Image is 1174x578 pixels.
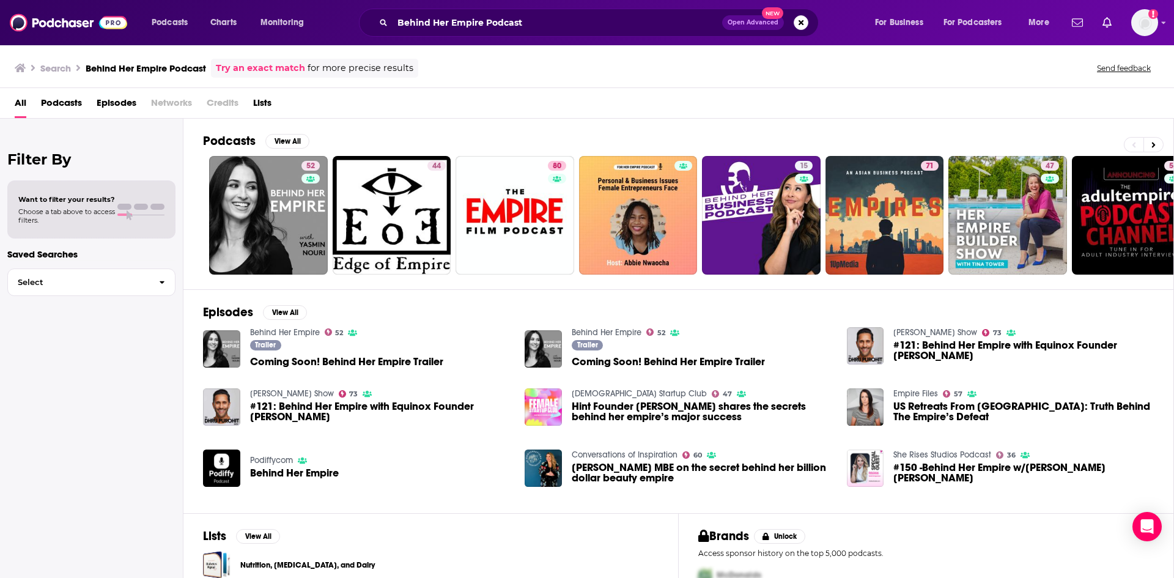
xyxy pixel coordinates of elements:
span: [PERSON_NAME] MBE on the secret behind her billion dollar beauty empire [572,462,832,483]
span: Networks [151,93,192,118]
button: open menu [1020,13,1065,32]
span: Want to filter your results? [18,195,115,204]
img: User Profile [1131,9,1158,36]
a: #121: Behind Her Empire with Equinox Founder Lavinia Errico [893,340,1154,361]
span: 52 [657,330,665,336]
h2: Podcasts [203,133,256,149]
span: 47 [1046,160,1054,172]
a: 44 [333,156,451,275]
span: 80 [553,160,561,172]
h2: Filter By [7,150,175,168]
a: Try an exact match [216,61,305,75]
span: 52 [306,160,315,172]
a: US Retreats From Afghanistan: Truth Behind The Empire’s Defeat [893,401,1154,422]
div: Open Intercom Messenger [1132,512,1162,541]
a: 52 [325,328,344,336]
a: Charts [202,13,244,32]
button: View All [265,134,309,149]
a: 80 [548,161,566,171]
a: Coming Soon! Behind Her Empire Trailer [250,357,443,367]
span: 60 [693,453,702,458]
svg: Add a profile image [1148,9,1158,19]
img: Podchaser - Follow, Share and Rate Podcasts [10,11,127,34]
a: ListsView All [203,528,280,544]
a: Lists [253,93,271,118]
span: Podcasts [152,14,188,31]
button: open menu [143,13,204,32]
span: 47 [723,391,732,397]
a: 52 [209,156,328,275]
span: Charts [210,14,237,31]
span: 15 [800,160,808,172]
button: Select [7,269,175,296]
img: Charlotte Tilbury MBE on the secret behind her billion dollar beauty empire [525,450,562,487]
button: open menu [936,13,1020,32]
a: Hint Founder Kara Goldin shares the secrets behind her empire’s major success [525,388,562,426]
h2: Lists [203,528,226,544]
button: open menu [252,13,320,32]
span: Trailer [255,341,276,349]
img: #121: Behind Her Empire with Equinox Founder Lavinia Errico [847,327,884,365]
h3: Search [40,62,71,74]
a: #150 -Behind Her Empire w/Perla Tamez Casasnovas [893,462,1154,483]
h3: Behind Her Empire Podcast [86,62,206,74]
a: EpisodesView All [203,305,307,320]
a: Charlotte Tilbury MBE on the secret behind her billion dollar beauty empire [572,462,832,483]
img: US Retreats From Afghanistan: Truth Behind The Empire’s Defeat [847,388,884,426]
a: 80 [456,156,574,275]
span: 57 [954,391,962,397]
a: Episodes [97,93,136,118]
img: Behind Her Empire [203,450,240,487]
a: Podiffycom [250,455,293,465]
span: 73 [349,391,358,397]
span: All [15,93,26,118]
a: #121: Behind Her Empire with Equinox Founder Lavinia Errico [250,401,511,422]
div: Search podcasts, credits, & more... [371,9,830,37]
span: For Podcasters [943,14,1002,31]
a: 36 [996,451,1016,459]
img: #121: Behind Her Empire with Equinox Founder Lavinia Errico [203,388,240,426]
a: 73 [339,390,358,398]
p: Saved Searches [7,248,175,260]
a: 47 [948,156,1067,275]
span: New [762,7,784,19]
p: Access sponsor history on the top 5,000 podcasts. [698,549,1154,558]
a: Show notifications dropdown [1067,12,1088,33]
button: Show profile menu [1131,9,1158,36]
a: 15 [702,156,821,275]
a: 47 [712,390,732,398]
input: Search podcasts, credits, & more... [393,13,722,32]
a: Show notifications dropdown [1098,12,1117,33]
img: Coming Soon! Behind Her Empire Trailer [203,330,240,368]
img: Coming Soon! Behind Her Empire Trailer [525,330,562,368]
a: Dhru Purohit Show [250,388,334,399]
button: View All [263,305,307,320]
span: Choose a tab above to access filters. [18,207,115,224]
a: PodcastsView All [203,133,309,149]
a: Dhru Purohit Show [893,327,977,338]
span: Trailer [577,341,598,349]
img: #150 -Behind Her Empire w/Perla Tamez Casasnovas [847,450,884,487]
a: Hint Founder Kara Goldin shares the secrets behind her empire’s major success [572,401,832,422]
button: Unlock [754,529,806,544]
span: #150 -Behind Her Empire w/[PERSON_NAME] [PERSON_NAME] [893,462,1154,483]
a: Coming Soon! Behind Her Empire Trailer [572,357,765,367]
a: 60 [682,451,702,459]
a: Podcasts [41,93,82,118]
a: Behind Her Empire [250,327,320,338]
span: For Business [875,14,923,31]
button: open menu [866,13,939,32]
span: Monitoring [260,14,304,31]
button: Open AdvancedNew [722,15,784,30]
